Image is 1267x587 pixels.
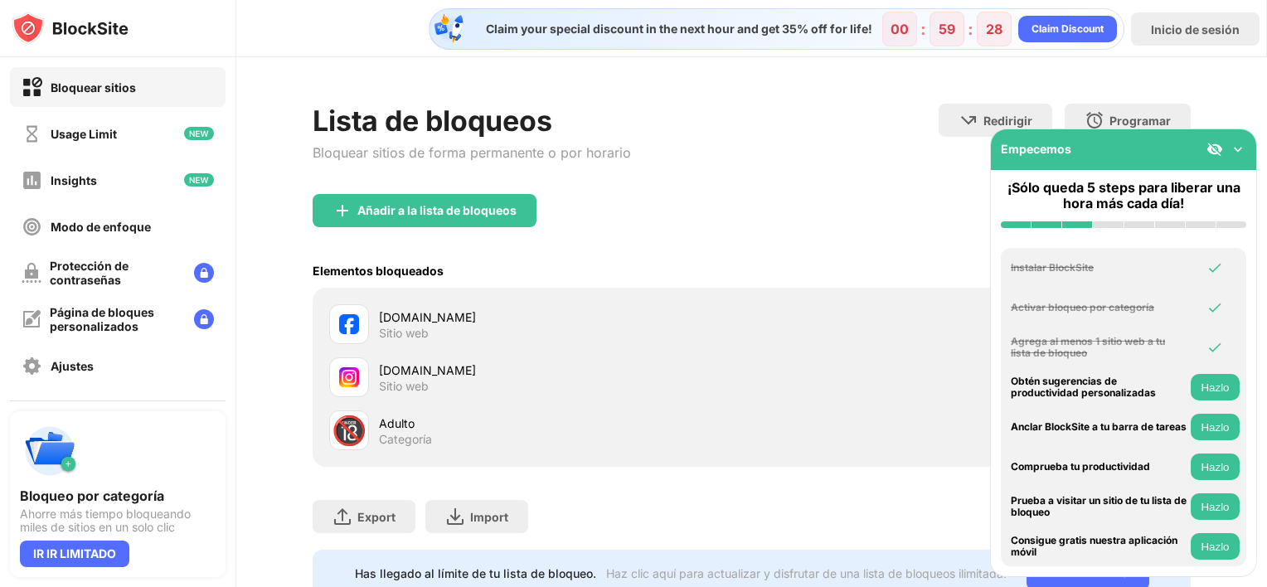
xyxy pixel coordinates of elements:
img: specialOfferDiscount.svg [433,12,466,46]
img: eye-not-visible.svg [1206,141,1223,158]
div: Categoría [379,432,432,447]
div: ¡Sólo queda 5 steps para liberar una hora más cada día! [1001,180,1246,211]
button: Hazlo [1191,454,1240,480]
div: Bloquear sitios [51,80,136,95]
img: settings-off.svg [22,356,42,376]
div: 00 [891,21,909,37]
img: customize-block-page-off.svg [22,309,41,329]
img: favicons [339,367,359,387]
div: 🔞 [332,414,367,448]
img: password-protection-off.svg [22,263,41,283]
div: Protección de contraseñas [50,259,181,287]
div: Añadir a la lista de bloqueos [357,204,517,217]
div: Usage Limit [51,127,117,141]
img: omni-setup-toggle.svg [1230,141,1246,158]
div: : [964,16,977,42]
div: Sitio web [379,379,429,394]
div: Has llegado al límite de tu lista de bloqueo. [355,566,596,580]
div: Ahorre más tiempo bloqueando miles de sitios en un solo clic [20,507,216,534]
div: Claim your special discount in the next hour and get 35% off for life! [476,22,872,36]
button: Hazlo [1191,493,1240,520]
div: Programar [1109,114,1171,128]
div: Export [357,510,396,524]
img: omni-check.svg [1206,260,1223,276]
img: new-icon.svg [184,127,214,140]
div: Inicio de sesión [1151,22,1240,36]
div: Página de bloques personalizados [50,305,181,333]
div: Agrega al menos 1 sitio web a tu lista de bloqueo [1011,336,1187,360]
div: [DOMAIN_NAME] [379,361,752,379]
img: favicons [339,314,359,334]
div: Prueba a visitar un sitio de tu lista de bloqueo [1011,495,1187,519]
div: Activar bloqueo por categoría [1011,302,1187,313]
div: IR IR LIMITADO [20,541,129,567]
img: lock-menu.svg [194,309,214,329]
div: 59 [939,21,955,37]
div: Bloqueo por categoría [20,488,216,504]
div: Empecemos [1001,142,1071,156]
div: : [917,16,930,42]
div: Insights [51,173,97,187]
div: Adulto [379,415,752,432]
img: block-on.svg [22,77,42,98]
div: Modo de enfoque [51,220,151,234]
div: Instalar BlockSite [1011,262,1187,274]
img: lock-menu.svg [194,263,214,283]
div: Redirigir [983,114,1032,128]
img: logo-blocksite.svg [12,12,129,45]
img: push-categories.svg [20,421,80,481]
div: Elementos bloqueados [313,264,444,278]
div: Haz clic aquí para actualizar y disfrutar de una lista de bloqueos ilimitada. [606,566,1007,580]
img: focus-off.svg [22,216,42,237]
div: Sitio web [379,326,429,341]
img: new-icon.svg [184,173,214,187]
button: Hazlo [1191,374,1240,400]
div: 28 [986,21,1002,37]
div: Anclar BlockSite a tu barra de tareas [1011,421,1187,433]
div: Lista de bloqueos [313,104,631,138]
div: [DOMAIN_NAME] [379,308,752,326]
button: Hazlo [1191,533,1240,560]
div: Claim Discount [1032,21,1104,37]
img: insights-off.svg [22,170,42,191]
div: Bloquear sitios de forma permanente o por horario [313,144,631,161]
img: omni-check.svg [1206,299,1223,316]
img: time-usage-off.svg [22,124,42,144]
div: Ajustes [51,359,94,373]
div: Comprueba tu productividad [1011,461,1187,473]
img: omni-check.svg [1206,339,1223,356]
button: Hazlo [1191,414,1240,440]
div: Import [470,510,508,524]
div: Obtén sugerencias de productividad personalizadas [1011,376,1187,400]
div: Consigue gratis nuestra aplicación móvil [1011,535,1187,559]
